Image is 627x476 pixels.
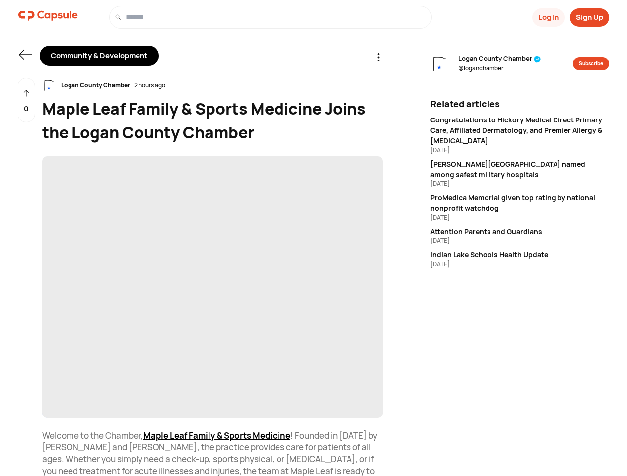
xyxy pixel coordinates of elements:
div: ProMedica Memorial given top rating by national nonprofit watchdog [430,192,609,213]
div: Maple Leaf Family & Sports Medicine Joins the Logan County Chamber [42,97,383,144]
a: Maple Leaf Family & Sports Medicine [143,430,290,441]
div: 2 hours ago [134,81,165,90]
div: Congratulations to Hickory Medical Direct Primary Care, Affiliated Dermatology, and Premier Aller... [430,115,609,146]
div: [DATE] [430,260,609,269]
button: Subscribe [573,57,609,70]
div: [PERSON_NAME][GEOGRAPHIC_DATA] named among safest military hospitals [430,159,609,179]
span: @ loganchamber [458,64,541,73]
button: Log In [532,8,565,27]
p: 0 [24,103,29,115]
div: [DATE] [430,237,609,245]
img: logo [18,6,78,26]
div: Related articles [430,97,609,111]
span: Logan County Chamber [458,54,541,64]
div: [DATE] [430,146,609,155]
button: Sign Up [570,8,609,27]
img: tick [534,56,541,63]
div: Community & Development [40,46,159,66]
div: Attention Parents and Guardians [430,226,609,237]
img: resizeImage [42,78,57,100]
div: [DATE] [430,179,609,188]
div: [DATE] [430,213,609,222]
div: Logan County Chamber [57,81,134,90]
span: ‌ [42,156,383,418]
img: resizeImage [430,54,450,83]
div: Indian Lake Schools Health Update [430,249,609,260]
a: logo [18,6,78,29]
